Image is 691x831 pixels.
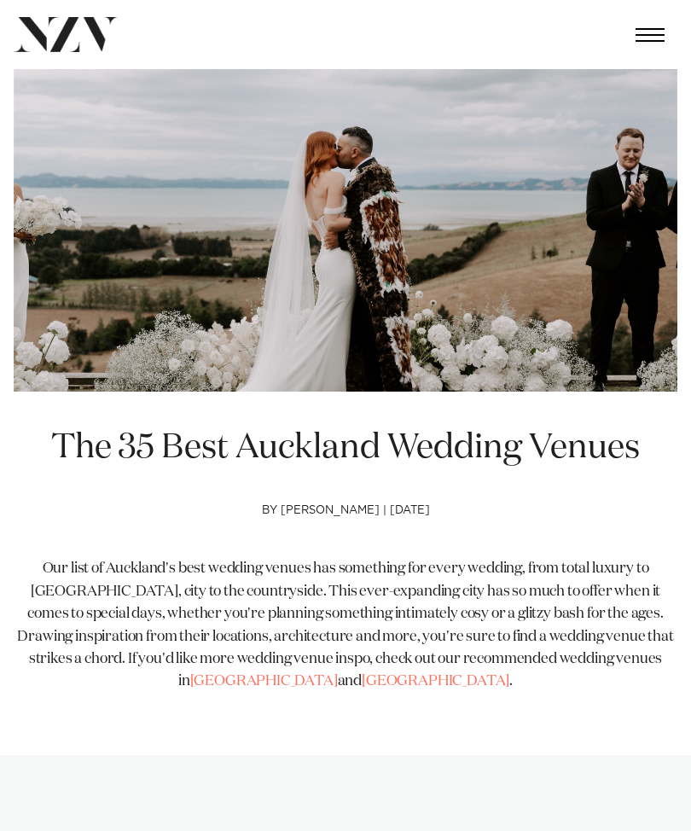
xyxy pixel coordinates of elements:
[14,558,677,693] p: Our list of Auckland's best wedding venues has something for every wedding, from total luxury to ...
[190,674,338,689] a: [GEOGRAPHIC_DATA]
[14,69,677,392] img: The 35 Best Auckland Wedding Venues
[14,17,118,52] img: nzv-logo.png
[362,674,509,689] a: [GEOGRAPHIC_DATA]
[14,504,677,559] h4: by [PERSON_NAME] | [DATE]
[14,426,677,470] h1: The 35 Best Auckland Wedding Venues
